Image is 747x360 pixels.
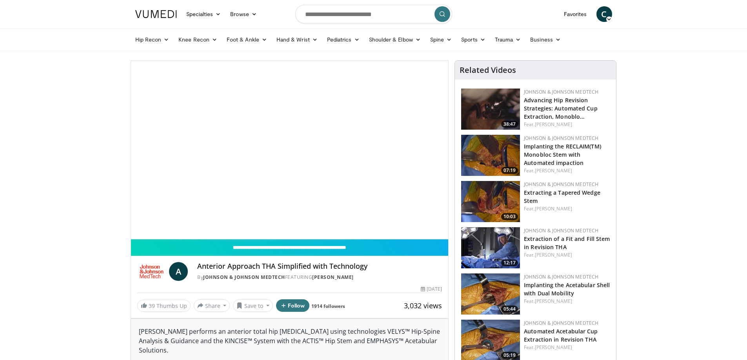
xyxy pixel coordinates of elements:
img: 9f1a5b5d-2ba5-4c40-8e0c-30b4b8951080.150x105_q85_crop-smart_upscale.jpg [461,89,520,130]
a: Extracting a Tapered Wedge Stem [524,189,600,204]
a: 39 Thumbs Up [137,300,191,312]
a: Hand & Wrist [272,32,322,47]
a: A [169,262,188,281]
a: Advancing Hip Revision Strategies: Automated Cup Extraction, Monoblo… [524,96,598,120]
span: 38:47 [501,121,518,128]
a: Johnson & Johnson MedTech [524,273,598,280]
img: Johnson & Johnson MedTech [137,262,166,281]
img: 82aed312-2a25-4631-ae62-904ce62d2708.150x105_q85_crop-smart_upscale.jpg [461,227,520,268]
div: By FEATURING [197,274,442,281]
div: [DATE] [421,286,442,293]
div: Feat. [524,205,610,212]
div: Feat. [524,167,610,174]
a: 12:17 [461,227,520,268]
a: Sports [456,32,490,47]
a: Implanting the RECLAIM(TM) Monobloc Stem with Automated impaction [524,143,601,166]
a: Trauma [490,32,526,47]
img: 0b84e8e2-d493-4aee-915d-8b4f424ca292.150x105_q85_crop-smart_upscale.jpg [461,181,520,222]
a: Automated Acetabular Cup Extraction in Revision THA [524,327,598,343]
a: Shoulder & Elbow [364,32,425,47]
input: Search topics, interventions [295,5,452,24]
a: Extraction of a Fit and Fill Stem in Revision THA [524,235,610,251]
img: ffc33e66-92ed-4f11-95c4-0a160745ec3c.150x105_q85_crop-smart_upscale.jpg [461,135,520,176]
a: Johnson & Johnson MedTech [203,274,285,280]
a: [PERSON_NAME] [535,121,572,128]
a: Johnson & Johnson MedTech [524,181,598,188]
a: 38:47 [461,89,520,130]
a: Implanting the Acetabular Shell with Dual Mobility [524,281,610,297]
a: [PERSON_NAME] [535,205,572,212]
a: Browse [225,6,262,22]
span: 12:17 [501,259,518,266]
img: VuMedi Logo [135,10,177,18]
a: Favorites [559,6,592,22]
a: Johnson & Johnson MedTech [524,135,598,141]
button: Share [194,299,230,312]
span: 39 [149,302,155,309]
h4: Related Videos [460,65,516,75]
img: 9c1ab193-c641-4637-bd4d-10334871fca9.150x105_q85_crop-smart_upscale.jpg [461,273,520,315]
button: Follow [276,299,310,312]
a: Spine [425,32,456,47]
span: 07:19 [501,167,518,174]
a: Foot & Ankle [222,32,272,47]
a: Specialties [182,6,226,22]
a: Knee Recon [174,32,222,47]
a: [PERSON_NAME] [535,251,572,258]
a: 1914 followers [311,303,345,309]
a: Business [525,32,565,47]
span: 10:03 [501,213,518,220]
div: Feat. [524,121,610,128]
button: Save to [233,299,273,312]
a: C [596,6,612,22]
a: 05:44 [461,273,520,315]
a: Hip Recon [131,32,174,47]
h4: Anterior Approach THA Simplified with Technology [197,262,442,271]
a: [PERSON_NAME] [535,344,572,351]
span: 05:19 [501,352,518,359]
video-js: Video Player [131,61,449,239]
span: 05:44 [501,306,518,313]
a: 07:19 [461,135,520,176]
span: 3,032 views [404,301,442,310]
a: Johnson & Johnson MedTech [524,227,598,234]
a: Johnson & Johnson MedTech [524,89,598,95]
div: Feat. [524,298,610,305]
div: Feat. [524,344,610,351]
a: [PERSON_NAME] [535,167,572,174]
a: [PERSON_NAME] [535,298,572,304]
a: [PERSON_NAME] [312,274,354,280]
a: Johnson & Johnson MedTech [524,320,598,326]
div: Feat. [524,251,610,259]
a: 10:03 [461,181,520,222]
a: Pediatrics [322,32,364,47]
